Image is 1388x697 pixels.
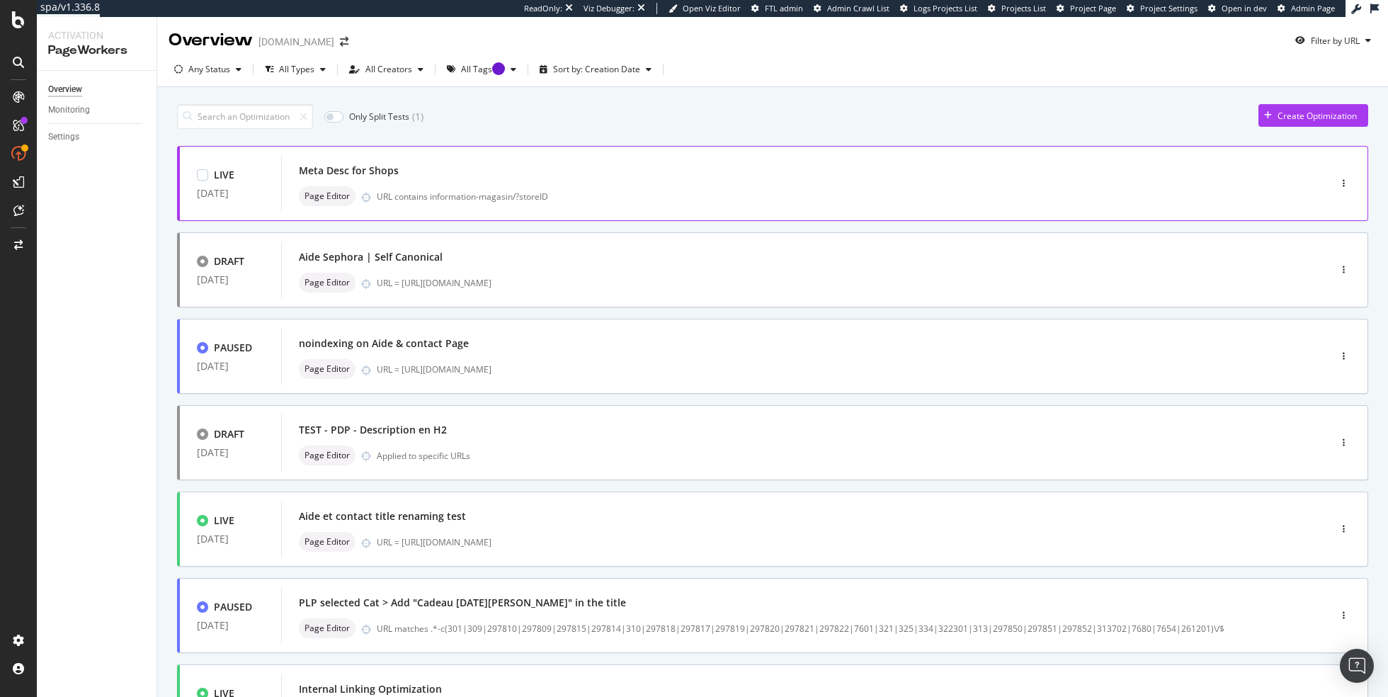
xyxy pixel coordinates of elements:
div: Aide Sephora | Self Canonical [299,250,443,264]
div: Aide et contact title renaming test [299,509,466,523]
div: Monitoring [48,103,90,118]
span: FTL admin [765,3,803,13]
div: URL = [URL][DOMAIN_NAME] [377,363,1269,375]
div: Settings [48,130,79,144]
div: Overview [169,28,253,52]
span: Project Page [1070,3,1116,13]
span: Open Viz Editor [683,3,741,13]
div: URL = [URL][DOMAIN_NAME] [377,277,1269,289]
span: Page Editor [305,538,350,546]
div: neutral label [299,359,355,379]
span: Logs Projects List [914,3,977,13]
button: Any Status [169,58,247,81]
div: [DATE] [197,620,264,631]
a: Open in dev [1208,3,1267,14]
div: PageWorkers [48,42,145,59]
div: TEST - PDP - Description en H2 [299,423,447,437]
div: Activation [48,28,145,42]
div: LIVE [214,514,234,528]
div: neutral label [299,186,355,206]
span: Open in dev [1222,3,1267,13]
div: [DOMAIN_NAME] [258,35,334,49]
button: Sort by: Creation Date [534,58,657,81]
span: Admin Page [1291,3,1335,13]
div: [DATE] [197,447,264,458]
div: DRAFT [214,254,244,268]
div: Viz Debugger: [584,3,635,14]
a: Projects List [988,3,1046,14]
a: Admin Page [1278,3,1335,14]
div: All Creators [365,65,412,74]
div: [DATE] [197,361,264,372]
span: Page Editor [305,451,350,460]
a: Monitoring [48,103,147,118]
div: Filter by URL [1311,35,1360,47]
div: neutral label [299,273,355,293]
div: LIVE [214,168,234,182]
span: Project Settings [1140,3,1198,13]
div: noindexing on Aide & contact Page [299,336,469,351]
div: URL contains information-magasin/?storeID [377,191,1269,203]
div: ReadOnly: [524,3,562,14]
button: Filter by URL [1290,29,1377,52]
div: arrow-right-arrow-left [340,37,348,47]
span: Projects List [1001,3,1046,13]
a: Admin Crawl List [814,3,889,14]
button: All Creators [343,58,429,81]
div: All Tags [461,65,505,74]
a: FTL admin [751,3,803,14]
div: neutral label [299,532,355,552]
div: Tooltip anchor [492,62,505,75]
div: neutral label [299,446,355,465]
div: DRAFT [214,427,244,441]
div: [DATE] [197,274,264,285]
a: Overview [48,82,147,97]
a: Open Viz Editor [669,3,741,14]
button: All Types [259,58,331,81]
div: Create Optimization [1278,110,1357,122]
div: Any Status [188,65,230,74]
div: Internal Linking Optimization [299,682,442,696]
div: neutral label [299,618,355,638]
a: Project Page [1057,3,1116,14]
div: PAUSED [214,600,252,614]
a: Project Settings [1127,3,1198,14]
div: URL matches .*-c(301|309|297810|297809|297815|297814|310|297818|297817|297819|297820|297821|29782... [377,623,1269,635]
span: Page Editor [305,624,350,633]
div: ( 1 ) [412,110,423,124]
a: Settings [48,130,147,144]
span: Page Editor [305,278,350,287]
div: [DATE] [197,533,264,545]
button: All TagsTooltip anchor [441,58,522,81]
div: Meta Desc for Shops [299,164,399,178]
div: [DATE] [197,188,264,199]
span: Page Editor [305,365,350,373]
div: Sort by: Creation Date [553,65,640,74]
div: Open Intercom Messenger [1340,649,1374,683]
div: Only Split Tests [349,110,409,123]
span: Admin Crawl List [827,3,889,13]
div: Overview [48,82,82,97]
span: Page Editor [305,192,350,200]
input: Search an Optimization [177,104,313,129]
div: PLP selected Cat > Add "Cadeau [DATE][PERSON_NAME]" in the title [299,596,626,610]
button: Create Optimization [1258,104,1368,127]
a: Logs Projects List [900,3,977,14]
div: PAUSED [214,341,252,355]
div: All Types [279,65,314,74]
div: Applied to specific URLs [377,450,470,462]
div: URL = [URL][DOMAIN_NAME] [377,536,1269,548]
